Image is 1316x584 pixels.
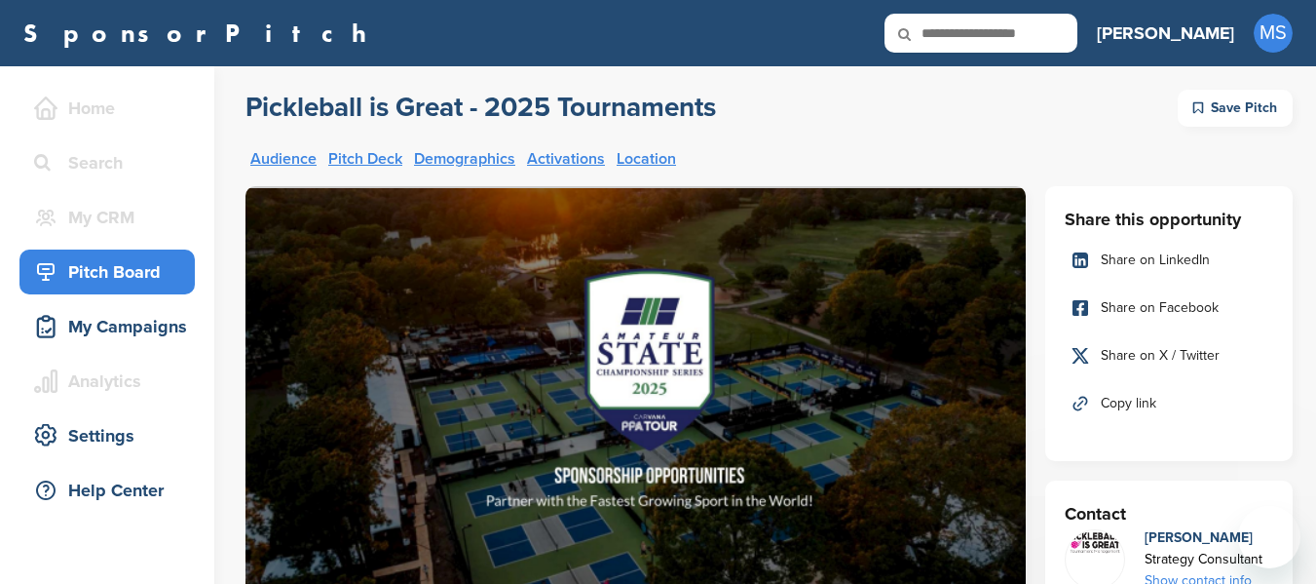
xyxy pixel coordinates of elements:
a: Pitch Deck [328,151,402,167]
a: Home [19,86,195,131]
span: Share on X / Twitter [1101,345,1220,367]
span: Share on LinkedIn [1101,250,1210,271]
div: Help Center [29,473,195,508]
a: Demographics [414,151,515,167]
a: Share on LinkedIn [1065,240,1273,281]
div: Save Pitch [1178,90,1293,127]
a: My Campaigns [19,304,195,349]
a: Analytics [19,359,195,404]
span: Copy link [1101,393,1156,414]
div: Strategy Consultant [1145,549,1262,570]
h3: Share this opportunity [1065,206,1273,233]
span: MS [1254,14,1293,53]
a: Help Center [19,468,195,513]
h2: Pickleball is Great - 2025 Tournaments [245,90,716,125]
div: Search [29,145,195,180]
iframe: Button to launch messaging window [1238,506,1300,568]
a: My CRM [19,195,195,240]
div: My Campaigns [29,309,195,344]
h3: Contact [1065,500,1273,527]
a: SponsorPitch [23,20,379,46]
div: Home [29,91,195,126]
a: Share on Facebook [1065,288,1273,329]
a: Pitch Board [19,250,195,294]
img: Pickleball is great pig logo [1066,530,1124,554]
a: Audience [250,151,317,167]
a: Pickleball is Great - 2025 Tournaments [245,90,716,127]
div: Settings [29,418,195,453]
a: [PERSON_NAME] [1097,12,1234,55]
a: Activations [527,151,605,167]
div: Pitch Board [29,254,195,290]
a: Share on X / Twitter [1065,335,1273,376]
a: Location [617,151,676,167]
a: Settings [19,413,195,458]
a: Search [19,140,195,185]
span: Share on Facebook [1101,297,1219,319]
a: Copy link [1065,383,1273,424]
div: [PERSON_NAME] [1145,527,1262,549]
div: Analytics [29,364,195,399]
h3: [PERSON_NAME] [1097,19,1234,47]
div: My CRM [29,200,195,235]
